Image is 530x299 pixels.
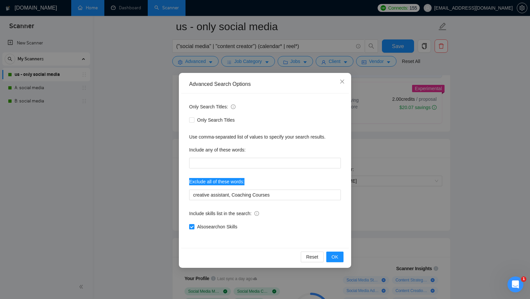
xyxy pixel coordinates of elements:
[189,81,341,88] div: Advanced Search Options
[340,79,345,84] span: close
[194,116,238,124] span: Only Search Titles
[189,145,245,155] label: Include any of these words:
[231,104,236,109] span: info-circle
[507,276,523,292] iframe: Intercom live chat
[326,252,344,262] button: OK
[333,73,351,91] button: Close
[194,223,240,230] span: Also search on Skills
[306,253,318,261] span: Reset
[332,253,338,261] span: OK
[254,211,259,216] span: info-circle
[189,103,236,110] span: Only Search Titles:
[189,133,341,141] div: Use comma-separated list of values to specify your search results.
[301,252,324,262] button: Reset
[189,210,259,217] span: Include skills list in the search:
[521,276,526,282] span: 1
[189,176,244,187] label: Exclude all of these words:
